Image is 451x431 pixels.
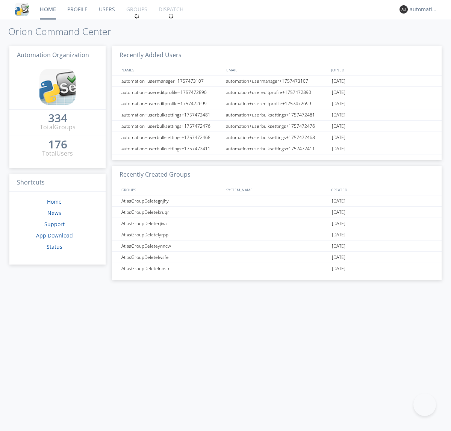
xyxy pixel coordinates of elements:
[112,46,442,65] h3: Recently Added Users
[42,149,73,158] div: Total Users
[48,114,67,123] a: 334
[224,98,330,109] div: automation+usereditprofile+1757472699
[120,184,222,195] div: GROUPS
[332,207,345,218] span: [DATE]
[112,98,442,109] a: automation+usereditprofile+1757472699automation+usereditprofile+1757472699[DATE]
[332,132,345,143] span: [DATE]
[120,252,224,263] div: AtlasGroupDeletelwsfe
[413,393,436,416] iframe: Toggle Customer Support
[120,240,224,251] div: AtlasGroupDeleteynncw
[224,143,330,154] div: automation+userbulksettings+1757472411
[112,121,442,132] a: automation+userbulksettings+1757472476automation+userbulksettings+1757472476[DATE]
[120,64,222,75] div: NAMES
[112,207,442,218] a: AtlasGroupDeletekruqr[DATE]
[332,76,345,87] span: [DATE]
[120,87,224,98] div: automation+usereditprofile+1757472890
[224,64,329,75] div: EMAIL
[224,184,329,195] div: SYSTEM_NAME
[112,263,442,274] a: AtlasGroupDeletelnnsn[DATE]
[120,109,224,120] div: automation+userbulksettings+1757472481
[120,132,224,143] div: automation+userbulksettings+1757472468
[120,229,224,240] div: AtlasGroupDeletelyrpp
[332,98,345,109] span: [DATE]
[224,121,330,132] div: automation+userbulksettings+1757472476
[17,51,89,59] span: Automation Organization
[224,109,330,120] div: automation+userbulksettings+1757472481
[120,121,224,132] div: automation+userbulksettings+1757472476
[224,132,330,143] div: automation+userbulksettings+1757472468
[112,109,442,121] a: automation+userbulksettings+1757472481automation+userbulksettings+1757472481[DATE]
[332,195,345,207] span: [DATE]
[47,209,61,216] a: News
[332,218,345,229] span: [DATE]
[112,240,442,252] a: AtlasGroupDeleteynncw[DATE]
[224,76,330,86] div: automation+usermanager+1757473107
[332,87,345,98] span: [DATE]
[112,229,442,240] a: AtlasGroupDeletelyrpp[DATE]
[15,3,29,16] img: cddb5a64eb264b2086981ab96f4c1ba7
[47,243,62,250] a: Status
[120,76,224,86] div: automation+usermanager+1757473107
[400,5,408,14] img: 373638.png
[120,98,224,109] div: automation+usereditprofile+1757472699
[134,14,139,19] img: spin.svg
[120,263,224,274] div: AtlasGroupDeletelnnsn
[112,166,442,184] h3: Recently Created Groups
[224,87,330,98] div: automation+usereditprofile+1757472890
[410,6,438,13] div: automation+atlas0017
[332,143,345,154] span: [DATE]
[48,141,67,149] a: 176
[332,240,345,252] span: [DATE]
[332,121,345,132] span: [DATE]
[112,218,442,229] a: AtlasGroupDeleterjiva[DATE]
[48,141,67,148] div: 176
[9,174,106,192] h3: Shortcuts
[112,76,442,87] a: automation+usermanager+1757473107automation+usermanager+1757473107[DATE]
[332,252,345,263] span: [DATE]
[48,114,67,122] div: 334
[47,198,62,205] a: Home
[332,109,345,121] span: [DATE]
[112,252,442,263] a: AtlasGroupDeletelwsfe[DATE]
[120,143,224,154] div: automation+userbulksettings+1757472411
[329,184,434,195] div: CREATED
[112,143,442,154] a: automation+userbulksettings+1757472411automation+userbulksettings+1757472411[DATE]
[168,14,174,19] img: spin.svg
[112,132,442,143] a: automation+userbulksettings+1757472468automation+userbulksettings+1757472468[DATE]
[36,232,73,239] a: App Download
[40,123,76,132] div: Total Groups
[120,195,224,206] div: AtlasGroupDeletegnjhy
[44,221,65,228] a: Support
[120,207,224,218] div: AtlasGroupDeletekruqr
[332,263,345,274] span: [DATE]
[120,218,224,229] div: AtlasGroupDeleterjiva
[112,195,442,207] a: AtlasGroupDeletegnjhy[DATE]
[329,64,434,75] div: JOINED
[39,69,76,105] img: cddb5a64eb264b2086981ab96f4c1ba7
[112,87,442,98] a: automation+usereditprofile+1757472890automation+usereditprofile+1757472890[DATE]
[332,229,345,240] span: [DATE]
